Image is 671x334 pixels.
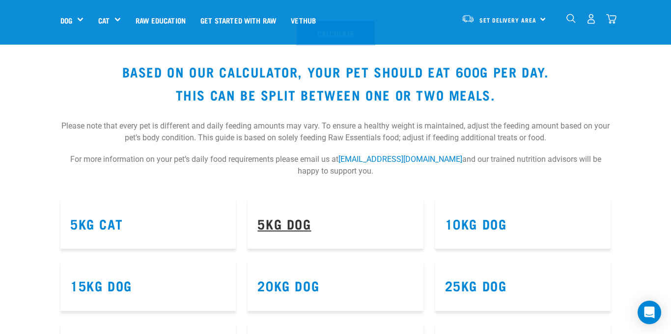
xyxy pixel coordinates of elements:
a: Vethub [283,0,323,40]
a: Dog [60,15,72,26]
img: van-moving.png [461,14,475,23]
a: [EMAIL_ADDRESS][DOMAIN_NAME] [338,154,462,164]
img: user.png [586,14,596,24]
img: home-icon-1@2x.png [566,14,576,23]
p: Please note that every pet is different and daily feeding amounts may vary. To ensure a healthy w... [60,110,611,154]
h3: This can be split between one or two meals. [60,87,611,103]
a: 5kg Cat [70,220,123,227]
div: Open Intercom Messenger [638,301,661,324]
a: 5kg Dog [257,220,311,227]
img: home-icon@2x.png [606,14,616,24]
a: 10kg Dog [445,220,507,227]
a: 15kg Dog [70,282,132,289]
a: Get started with Raw [193,0,283,40]
a: Raw Education [128,0,193,40]
a: 25kg Dog [445,282,507,289]
span: Set Delivery Area [479,18,536,22]
p: For more information on your pet’s daily food requirements please email us at and our trained nut... [60,154,611,187]
a: Cat [98,15,110,26]
h3: Based on our calculator, your pet should eat 600g per day. [60,64,611,79]
a: 20kg Dog [257,282,319,289]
